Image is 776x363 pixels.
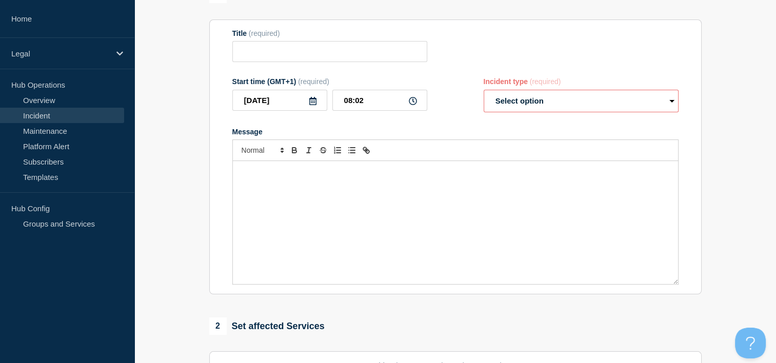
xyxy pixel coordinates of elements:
button: Toggle italic text [302,144,316,156]
span: (required) [530,77,561,86]
input: HH:MM [332,90,427,111]
div: Start time (GMT+1) [232,77,427,86]
p: Legal [11,49,110,58]
span: (required) [298,77,329,86]
span: Font size [237,144,287,156]
div: Message [232,128,679,136]
div: Incident type [484,77,679,86]
button: Toggle strikethrough text [316,144,330,156]
div: Set affected Services [209,317,325,335]
select: Incident type [484,90,679,112]
iframe: Help Scout Beacon - Open [735,328,766,358]
span: (required) [249,29,280,37]
button: Toggle bulleted list [345,144,359,156]
input: YYYY-MM-DD [232,90,327,111]
button: Toggle bold text [287,144,302,156]
button: Toggle link [359,144,373,156]
div: Message [233,161,678,284]
button: Toggle ordered list [330,144,345,156]
span: 2 [209,317,227,335]
input: Title [232,41,427,62]
div: Title [232,29,427,37]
